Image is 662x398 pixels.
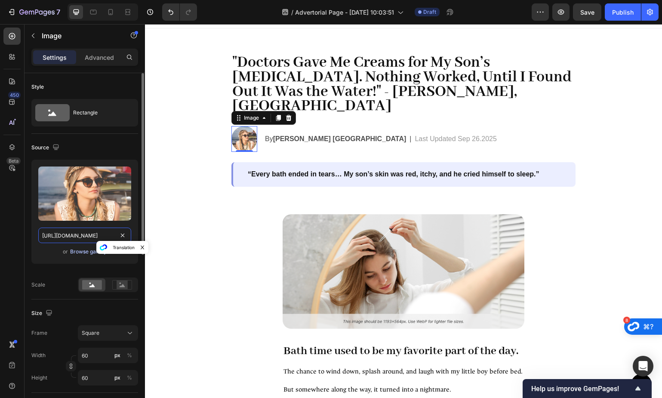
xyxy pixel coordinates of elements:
[112,373,123,383] button: %
[70,247,107,256] button: Browse gallery
[112,350,123,361] button: %
[6,157,21,164] div: Beta
[531,385,633,393] span: Help us improve GemPages!
[73,103,126,123] div: Rectangle
[114,374,120,382] div: px
[85,53,114,62] p: Advanced
[78,348,138,363] input: px%
[31,83,44,91] div: Style
[8,92,21,99] div: 450
[31,374,47,382] label: Height
[124,373,135,383] button: px
[114,352,120,359] div: px
[162,3,197,21] div: Undo/Redo
[31,281,45,289] div: Scale
[70,248,107,256] div: Browse gallery
[78,370,138,386] input: px%
[580,9,594,16] span: Save
[265,110,266,120] p: |
[78,325,138,341] button: Square
[605,3,641,21] button: Publish
[423,8,436,16] span: Draft
[295,8,394,17] span: Advertorial Page - [DATE] 10:03:51
[124,350,135,361] button: px
[31,329,47,337] label: Frame
[38,228,131,243] input: https://example.com/image.jpg
[127,374,132,382] div: %
[139,319,379,335] p: Bath time used to be my favorite part of the day.
[270,110,351,120] p: Last Updated Sep 26.2025
[573,3,601,21] button: Save
[56,7,60,17] p: 7
[43,53,67,62] p: Settings
[63,247,68,257] span: or
[82,329,99,337] span: Square
[38,167,131,221] img: preview-image
[633,356,653,376] div: Open Intercom Messenger
[291,8,293,17] span: /
[3,3,64,21] button: 7
[531,383,643,394] button: Show survey - Help us improve GemPages!
[31,142,61,154] div: Source
[139,343,378,352] span: The chance to wind down, splash around, and laugh with my little boy before bed.
[31,308,54,319] div: Size
[42,31,115,41] p: Image
[145,24,662,398] iframe: Design area
[127,352,132,359] div: %
[612,8,634,17] div: Publish
[31,352,46,359] label: Width
[103,146,416,155] p: “Every bath ended in tears… My son’s skin was red, itchy, and he cried himself to sleep.”
[138,190,379,305] img: gempages_432750572815254551-8e241309-2934-4a82-8ee7-3297b828f1e9.png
